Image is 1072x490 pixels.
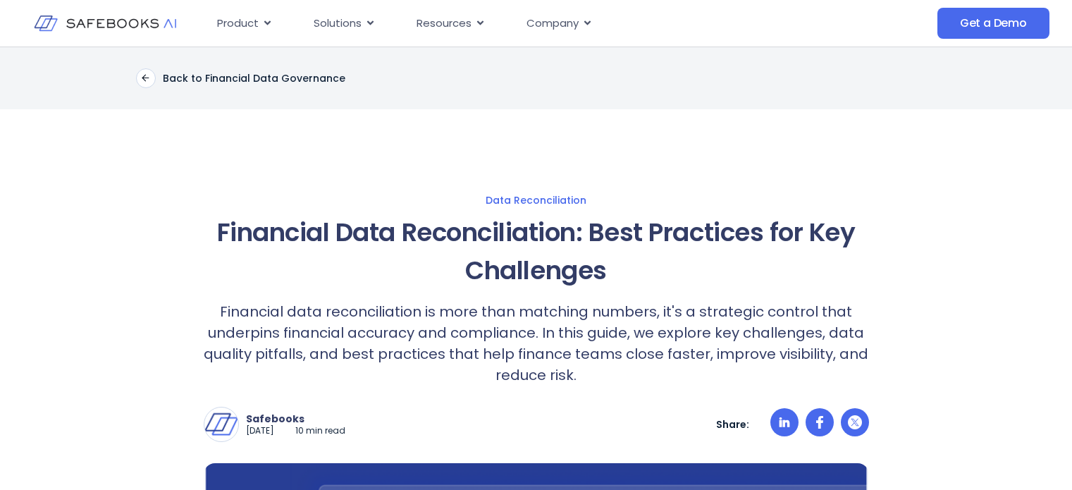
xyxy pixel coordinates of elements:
a: Back to Financial Data Governance [136,68,345,88]
p: [DATE] [246,425,274,437]
p: Share: [716,418,749,431]
p: Back to Financial Data Governance [163,72,345,85]
a: Data Reconciliation [66,194,1007,207]
span: Resources [417,16,472,32]
nav: Menu [206,10,815,37]
span: Product [217,16,259,32]
span: Solutions [314,16,362,32]
p: Safebooks [246,412,345,425]
span: Get a Demo [960,16,1027,30]
img: Safebooks [204,408,238,441]
div: Menu Toggle [206,10,815,37]
p: Financial data reconciliation is more than matching numbers, it's a strategic control that underp... [204,301,869,386]
a: Get a Demo [937,8,1049,39]
span: Company [526,16,579,32]
h1: Financial Data Reconciliation: Best Practices for Key Challenges [204,214,869,290]
p: 10 min read [295,425,345,437]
